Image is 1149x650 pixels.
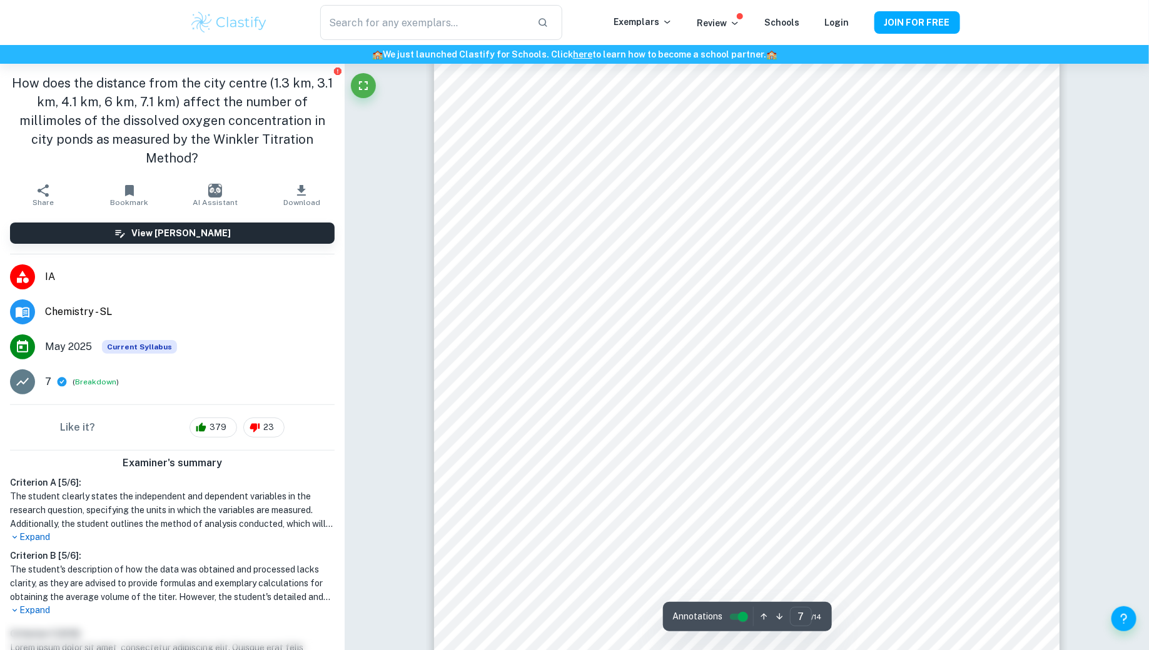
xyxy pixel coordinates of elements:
[351,73,376,98] button: Fullscreen
[131,226,231,240] h6: View [PERSON_NAME]
[10,222,335,244] button: View [PERSON_NAME]
[10,74,335,167] h1: How does the distance from the city centre (1.3 km, 3.1 km, 4.1 km, 6 km, 7.1 km) affect the numb...
[173,177,259,212] button: AI Assistant
[874,11,960,34] button: JOIN FOR FREE
[10,549,335,562] h6: Criterion B [ 5 / 6 ]:
[333,66,342,76] button: Report issue
[45,339,92,354] span: May 2025
[75,376,116,387] button: Breakdown
[825,17,849,27] a: Login
[73,376,119,388] span: ( )
[86,177,173,212] button: Bookmark
[10,604,335,617] p: Expand
[258,177,345,212] button: Download
[193,198,238,207] span: AI Assistant
[203,421,233,434] span: 379
[614,15,672,29] p: Exemplars
[697,16,740,30] p: Review
[102,340,177,354] span: Current Syllabus
[10,531,335,544] p: Expand
[766,49,777,59] span: 🏫
[33,198,54,207] span: Share
[243,417,285,437] div: 23
[573,49,592,59] a: here
[5,456,340,471] h6: Examiner's summary
[45,269,335,284] span: IA
[320,5,527,40] input: Search for any exemplars...
[190,417,237,437] div: 379
[673,610,723,623] span: Annotations
[190,10,269,35] img: Clastify logo
[1111,606,1136,631] button: Help and Feedback
[45,374,51,389] p: 7
[283,198,320,207] span: Download
[812,611,822,622] span: / 14
[10,489,335,531] h1: The student clearly states the independent and dependent variables in the research question, spec...
[372,49,383,59] span: 🏫
[110,198,148,207] span: Bookmark
[3,47,1146,61] h6: We just launched Clastify for Schools. Click to learn how to become a school partner.
[765,17,800,27] a: Schools
[60,420,95,435] h6: Like it?
[10,562,335,604] h1: The student's description of how the data was obtained and processed lacks clarity, as they are a...
[102,340,177,354] div: This exemplar is based on the current syllabus. Feel free to refer to it for inspiration/ideas wh...
[208,184,222,197] img: AI Assistant
[10,476,335,489] h6: Criterion A [ 5 / 6 ]:
[45,304,335,319] span: Chemistry - SL
[256,421,281,434] span: 23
